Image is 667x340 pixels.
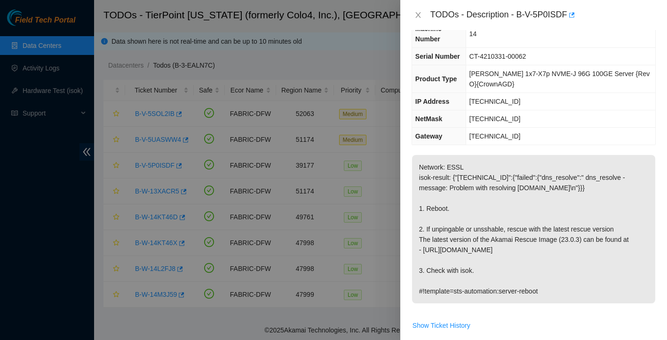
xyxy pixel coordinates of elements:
span: Gateway [415,132,443,140]
span: Serial Number [415,53,460,60]
div: TODOs - Description - B-V-5P0ISDF [430,8,656,23]
span: NetMask [415,115,443,123]
span: 14 [469,30,477,38]
span: Show Ticket History [413,320,470,331]
span: [TECHNICAL_ID] [469,115,521,123]
span: [TECHNICAL_ID] [469,132,521,140]
span: IP Address [415,98,449,105]
button: Close [412,11,425,20]
p: Network: ESSL isok-result: {"[TECHNICAL_ID]":{"failed":{"dns_resolve":" dns_resolve - message: Pr... [412,155,655,303]
button: Show Ticket History [412,318,471,333]
span: [PERSON_NAME] 1x7-X7p NVME-J 96G 100GE Server {Rev O}{CrownAGD} [469,70,650,88]
span: close [414,11,422,19]
span: CT-4210331-00062 [469,53,526,60]
span: [TECHNICAL_ID] [469,98,521,105]
span: Product Type [415,75,457,83]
